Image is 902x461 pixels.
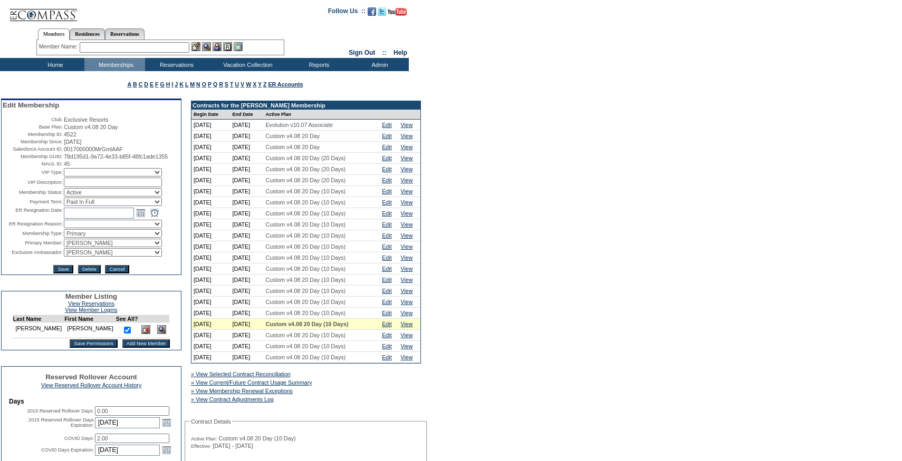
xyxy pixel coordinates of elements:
[3,131,63,138] td: Membership ID:
[191,388,293,394] a: » View Membership Renewal Exceptions
[401,343,413,349] a: View
[253,81,256,87] a: X
[191,175,231,186] td: [DATE]
[264,110,380,120] td: Active Plan
[128,81,131,87] a: A
[171,81,173,87] a: I
[191,286,231,297] td: [DATE]
[266,232,346,239] span: Custom v4.08 20 Day (10 Days)
[191,308,231,319] td: [DATE]
[388,8,407,16] img: Subscribe to our YouTube Channel
[3,207,63,219] td: ER Resignation Date:
[382,177,391,183] a: Edit
[191,131,231,142] td: [DATE]
[64,131,76,138] span: 4522
[64,322,116,338] td: [PERSON_NAME]
[191,252,231,263] td: [DATE]
[24,58,84,71] td: Home
[231,308,264,319] td: [DATE]
[191,142,231,153] td: [DATE]
[65,292,118,300] span: Member Listing
[382,243,391,250] a: Edit
[266,243,346,250] span: Custom v4.08 20 Day (10 Days)
[191,330,231,341] td: [DATE]
[401,254,413,261] a: View
[401,243,413,250] a: View
[401,299,413,305] a: View
[39,42,80,51] div: Member Name:
[196,81,200,87] a: N
[231,208,264,219] td: [DATE]
[202,42,211,51] img: View
[191,153,231,164] td: [DATE]
[3,153,63,160] td: Membership GUID:
[175,81,178,87] a: J
[231,274,264,286] td: [DATE]
[401,144,413,150] a: View
[84,58,145,71] td: Memberships
[64,436,94,441] label: COVID Days:
[70,339,118,348] input: Save Permissions
[401,232,413,239] a: View
[161,417,172,428] a: Open the calendar popup.
[266,354,346,360] span: Custom v4.08 20 Day (10 Days)
[382,166,391,172] a: Edit
[234,42,243,51] img: b_calculator.gif
[231,175,264,186] td: [DATE]
[218,435,295,442] span: Custom v4.08 20 Day (10 Day)
[149,207,160,219] a: Open the time view popup.
[13,316,64,322] td: Last Name
[266,166,346,172] span: Custom v4.08 20 Day (20 Days)
[190,81,195,87] a: M
[191,379,312,386] a: » View Current/Future Contract Usage Summary
[223,42,232,51] img: Reservations
[401,310,413,316] a: View
[64,161,70,167] span: 45
[266,199,346,205] span: Custom v4.08 20 Day (10 Days)
[150,81,153,87] a: E
[246,81,251,87] a: W
[231,186,264,197] td: [DATE]
[3,178,63,187] td: VIP Description:
[368,11,376,17] a: Become our fan on Facebook
[401,277,413,283] a: View
[191,263,231,274] td: [DATE]
[191,110,231,120] td: Begin Date
[382,332,391,338] a: Edit
[382,266,391,272] a: Edit
[105,28,145,40] a: Reservations
[382,354,391,360] a: Edit
[160,81,164,87] a: G
[70,28,105,40] a: Residences
[64,146,123,152] span: 0017000000MrGmlAAF
[191,241,231,252] td: [DATE]
[141,325,150,334] img: Delete
[266,332,346,338] span: Custom v4.08 20 Day (10 Days)
[3,146,63,152] td: Salesforce Account ID:
[231,330,264,341] td: [DATE]
[266,133,320,139] span: Custom v4.08 20 Day
[266,155,346,161] span: Custom v4.08 20 Day (20 Days)
[348,58,409,71] td: Admin
[382,221,391,228] a: Edit
[185,81,188,87] a: L
[3,198,63,206] td: Payment Term:
[3,116,63,123] td: Club:
[382,299,391,305] a: Edit
[382,133,391,139] a: Edit
[9,398,174,405] td: Days
[219,81,223,87] a: R
[105,265,129,273] input: Cancel
[266,277,346,283] span: Custom v4.08 20 Day (10 Days)
[266,288,346,294] span: Custom v4.08 20 Day (10 Days)
[208,81,212,87] a: P
[191,186,231,197] td: [DATE]
[266,188,346,194] span: Custom v4.08 20 Day (10 Days)
[202,81,206,87] a: O
[266,299,346,305] span: Custom v4.08 20 Day (10 Days)
[3,101,59,109] span: Edit Membership
[133,81,137,87] a: B
[401,177,413,183] a: View
[3,248,63,257] td: Exclusive Ambassador:
[231,319,264,330] td: [DATE]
